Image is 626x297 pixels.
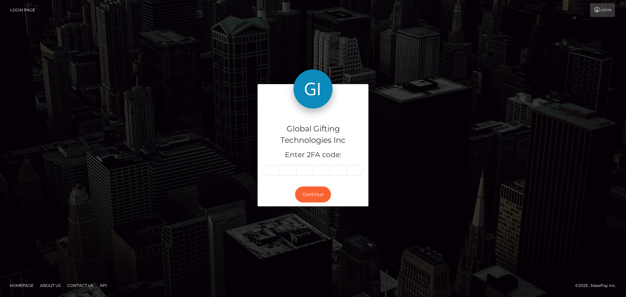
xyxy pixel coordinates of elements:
[262,150,364,160] h5: Enter 2FA code:
[262,123,364,146] h4: Global Gifting Technologies Inc
[10,3,35,17] a: Login Page
[65,280,96,290] a: Contact Us
[7,280,36,290] a: Homepage
[575,282,621,289] div: © 2025 , MassPay Inc.
[295,186,331,202] button: Continue
[37,280,63,290] a: About Us
[590,3,615,17] a: Login
[97,280,110,290] a: API
[293,69,333,109] img: Global Gifting Technologies Inc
